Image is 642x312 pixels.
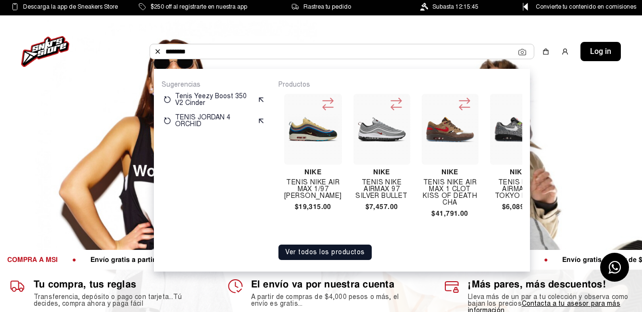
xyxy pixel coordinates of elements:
h4: Nike [422,169,478,175]
h4: $7,457.00 [353,203,410,210]
img: shopping [542,48,550,55]
img: Tenis Nike Airmax 1 Tokyo Maze [494,117,543,142]
h2: A partir de compras de $4,000 pesos o más, el envío es gratis... [251,294,415,307]
h4: $19,315.00 [284,203,341,210]
span: Convierte tu contenido en comisiones [536,1,636,12]
p: Tenis Yeezy Boost 350 V2 Cinder [175,93,253,106]
img: suggest.svg [257,96,265,104]
span: Women [133,164,188,179]
h1: ¡Más pares, más descuentos! [468,278,632,290]
img: Buscar [154,48,162,55]
img: logo [21,36,69,67]
img: Tenis Nike Airmax 97 Silver Bullet [357,105,406,154]
img: Control Point Icon [519,3,531,11]
h4: Tenis Nike Airmax 97 Silver Bullet [353,179,410,199]
h1: Tu compra, tus reglas [34,278,198,290]
p: Sugerencias [162,80,267,89]
h4: $6,089.00 [490,203,547,210]
img: Tenis Nike Air Max 1 Clot Kiss Of Death Cha [426,117,475,143]
span: Descarga la app de Sneakers Store [23,1,118,12]
span: $250 off al registrarte en nuestra app [151,1,247,12]
h1: El envío va por nuestra cuenta [251,278,415,290]
h4: Nike [284,169,341,175]
h4: $41,791.00 [422,210,478,217]
span: Log in [590,46,611,57]
h4: Tenis Nike Air Max 1/97 [PERSON_NAME] [284,179,341,199]
img: restart.svg [164,96,171,104]
span: Rastrea tu pedido [303,1,351,12]
h4: Nike [353,169,410,175]
h4: Tenis Nike Air Max 1 Clot Kiss Of Death Cha [422,179,478,206]
button: Ver todos los productos [278,245,372,260]
img: suggest.svg [257,117,265,125]
img: Cámara [518,48,526,56]
h2: Transferencia, depósito o pago con tarjeta...Tú decides, compra ahora y paga fácil [34,294,198,307]
span: Subasta 12:15:45 [432,1,478,12]
img: restart.svg [164,117,171,125]
h4: Tenis Nike Airmax 1 Tokyo Maze [490,179,547,199]
span: Envío gratis a partir de $4,000 [81,255,193,264]
p: Productos [278,80,522,89]
img: Tenis Nike Air Max 1/97 Sean Wotherspoon [288,104,338,154]
p: TENIS JORDAN 4 ORCHID [175,114,253,128]
span: ● [534,255,552,264]
img: user [561,48,569,55]
h4: Nike [490,169,547,175]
